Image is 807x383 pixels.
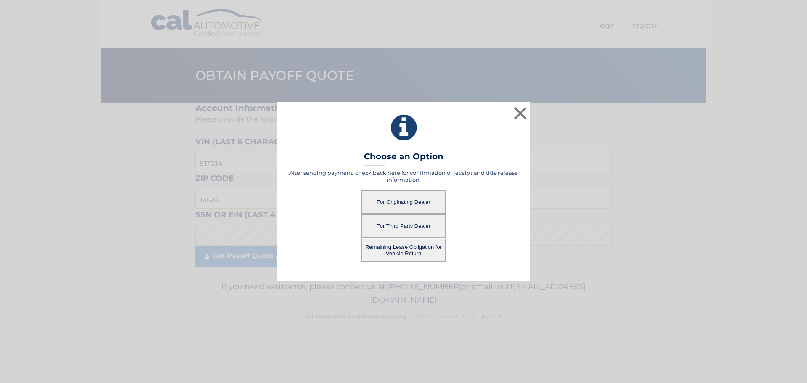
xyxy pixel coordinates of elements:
button: For Originating Dealer [361,190,446,214]
button: Remaining Lease Obligation for Vehicle Return [361,239,446,262]
button: For Third Party Dealer [361,214,446,238]
h3: Choose an Option [364,151,443,166]
h5: After sending payment, check back here for confirmation of receipt and title release information. [288,169,519,183]
button: × [512,105,529,122]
